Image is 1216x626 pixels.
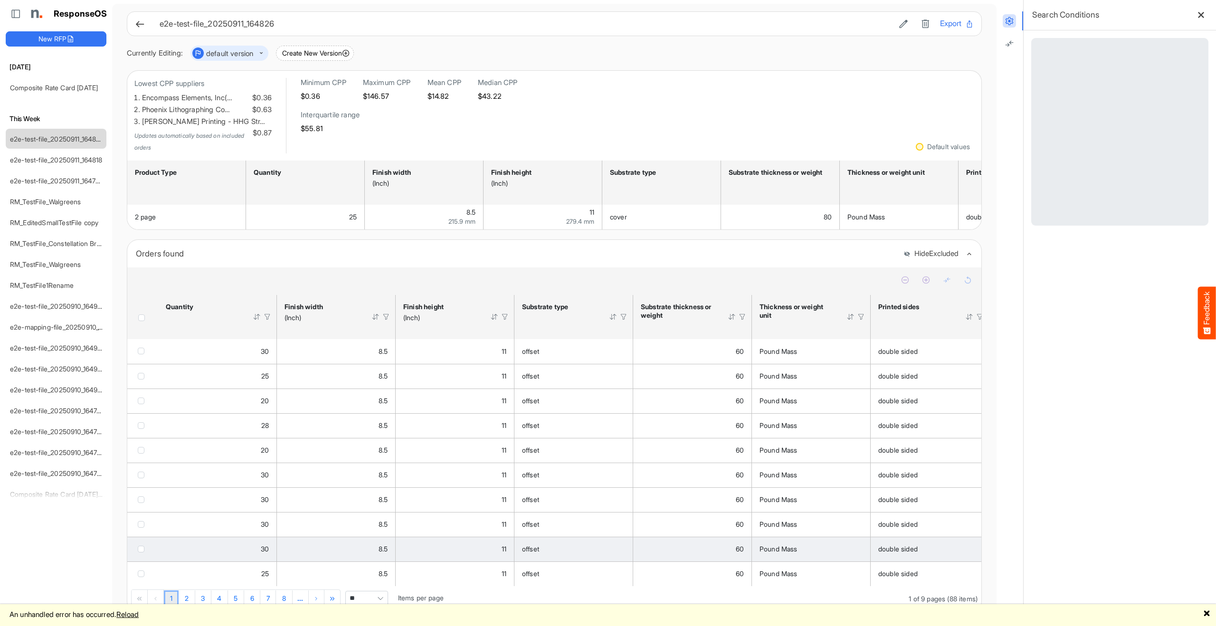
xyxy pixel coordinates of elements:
td: Pound Mass is template cell Column Header httpsnorthellcomontologiesmapping-rulesmaterialhasmater... [752,413,871,438]
button: Edit [896,18,911,30]
span: 30 [261,471,269,479]
button: Export [940,18,974,30]
span: offset [522,520,539,528]
h5: $55.81 [301,124,360,133]
span: double sided [878,446,918,454]
td: 11 is template cell Column Header httpsnorthellcomontologiesmapping-rulesmeasurementhasfinishsize... [396,512,514,537]
span: Pound Mass [760,446,798,454]
td: offset is template cell Column Header httpsnorthellcomontologiesmapping-rulesmaterialhassubstrate... [514,413,633,438]
td: 20 is template cell Column Header httpsnorthellcomontologiesmapping-rulesorderhasquantity [158,438,277,463]
div: Substrate thickness or weight [729,168,829,177]
h1: ResponseOS [54,9,107,19]
td: Pound Mass is template cell Column Header httpsnorthellcomontologiesmapping-rulesmaterialhasmater... [752,463,871,487]
td: 8.5 is template cell Column Header httpsnorthellcomontologiesmapping-rulesmeasurementhasfinishsiz... [277,561,396,586]
div: Go to first page [132,590,148,607]
p: Lowest CPP suppliers [134,78,272,90]
div: Thickness or weight unit [760,303,834,320]
div: Loading... [1031,38,1208,226]
td: 25 is template cell Column Header httpsnorthellcomontologiesmapping-rulesorderhasquantity [158,364,277,389]
h5: $146.57 [363,92,411,100]
span: 20 [261,397,269,405]
td: Pound Mass is template cell Column Header httpsnorthellcomontologiesmapping-rulesmaterialhasmater... [752,389,871,413]
span: Pound Mass [760,495,798,503]
td: 8.5 is template cell Column Header httpsnorthellcomontologiesmapping-rulesmeasurementhasfinishsiz... [277,537,396,561]
button: Feedback [1198,287,1216,340]
td: checkbox [127,537,158,561]
span: 8.5 [379,347,388,355]
a: e2e-test-file_20250910_164736 [10,469,105,477]
a: Reload [116,610,139,619]
span: 20 [261,446,269,454]
li: Encompass Elements, Inc(… [142,92,272,104]
span: Pound Mass [760,397,798,405]
div: Go to previous page [148,590,164,607]
span: 8.5 [379,569,388,578]
td: double sided is template cell Column Header httpsnorthellcomontologiesmapping-rulesmanufacturingh... [959,205,1077,229]
td: offset is template cell Column Header httpsnorthellcomontologiesmapping-rulesmaterialhassubstrate... [514,438,633,463]
span: double sided [878,372,918,380]
a: Page 7 of 9 Pages [260,590,276,607]
td: double sided is template cell Column Header httpsnorthellcomontologiesmapping-rulesmanufacturingh... [871,413,989,438]
a: e2e-test-file_20250910_164923 [10,344,105,352]
a: e2e-test-file_20250910_164737 [10,427,104,436]
td: double sided is template cell Column Header httpsnorthellcomontologiesmapping-rulesmanufacturingh... [871,389,989,413]
span: Pound Mass [760,545,798,553]
td: 80 is template cell Column Header httpsnorthellcomontologiesmapping-rulesmaterialhasmaterialthick... [721,205,840,229]
td: Pound Mass is template cell Column Header httpsnorthellcomontologiesmapping-rulesmaterialhasmater... [752,364,871,389]
a: Page 4 of 9 Pages [211,590,228,607]
span: Pound Mass [847,213,885,221]
a: e2e-test-file_20250910_164923 [10,386,105,394]
span: 30 [261,495,269,503]
span: 8.5 [379,372,388,380]
h6: Interquartile range [301,110,360,120]
td: double sided is template cell Column Header httpsnorthellcomontologiesmapping-rulesmanufacturingh... [871,339,989,364]
a: e2e-test-file_20250911_164826 [10,135,104,143]
span: $0.36 [250,92,272,104]
div: Product Type [135,168,235,177]
img: Northell [26,4,45,23]
span: Pound Mass [760,347,798,355]
span: 11 [502,372,506,380]
td: 60 is template cell Column Header httpsnorthellcomontologiesmapping-rulesmaterialhasmaterialthick... [633,339,752,364]
span: Pound Mass [760,471,798,479]
span: Pound Mass [760,372,798,380]
div: Filter Icon [619,313,628,321]
a: Composite Rate Card [DATE] [10,84,98,92]
td: 30 is template cell Column Header httpsnorthellcomontologiesmapping-rulesorderhasquantity [158,463,277,487]
span: Pound Mass [760,569,798,578]
td: Pound Mass is template cell Column Header httpsnorthellcomontologiesmapping-rulesmaterialhasmater... [752,561,871,586]
td: 8.5 is template cell Column Header httpsnorthellcomontologiesmapping-rulesmeasurementhasfinishsiz... [277,438,396,463]
div: Printed sides [966,168,1066,177]
div: Quantity [254,168,354,177]
td: checkbox [127,413,158,438]
span: double sided [878,471,918,479]
td: 11 is template cell Column Header httpsnorthellcomontologiesmapping-rulesmeasurementhasfinishsize... [484,205,602,229]
span: 30 [261,520,269,528]
div: Orders found [136,247,896,260]
div: Go to last page [325,590,341,607]
span: offset [522,569,539,578]
h6: e2e-test-file_20250911_164826 [160,20,889,28]
span: double sided [878,569,918,578]
span: 60 [736,495,744,503]
span: 8.5 [379,471,388,479]
button: New RFP [6,31,106,47]
td: 8.5 is template cell Column Header httpsnorthellcomontologiesmapping-rulesmeasurementhasfinishsiz... [277,413,396,438]
td: 8.5 is template cell Column Header httpsnorthellcomontologiesmapping-rulesmeasurementhasfinishsiz... [365,205,484,229]
h5: $0.36 [301,92,346,100]
td: checkbox [127,512,158,537]
span: offset [522,545,539,553]
span: double sided [878,495,918,503]
span: 25 [261,569,269,578]
h6: This Week [6,114,106,124]
a: e2e-mapping-file_20250910_164923 [10,323,120,331]
td: checkbox [127,364,158,389]
td: 30 is template cell Column Header httpsnorthellcomontologiesmapping-rulesorderhasquantity [158,512,277,537]
td: 8.5 is template cell Column Header httpsnorthellcomontologiesmapping-rulesmeasurementhasfinishsiz... [277,463,396,487]
span: 1 of 9 pages [909,595,945,603]
td: cover is template cell Column Header httpsnorthellcomontologiesmapping-rulesmaterialhassubstratem... [602,205,721,229]
span: 60 [736,372,744,380]
td: 11 is template cell Column Header httpsnorthellcomontologiesmapping-rulesmeasurementhasfinishsize... [396,364,514,389]
div: Thickness or weight unit [847,168,948,177]
span: 60 [736,520,744,528]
